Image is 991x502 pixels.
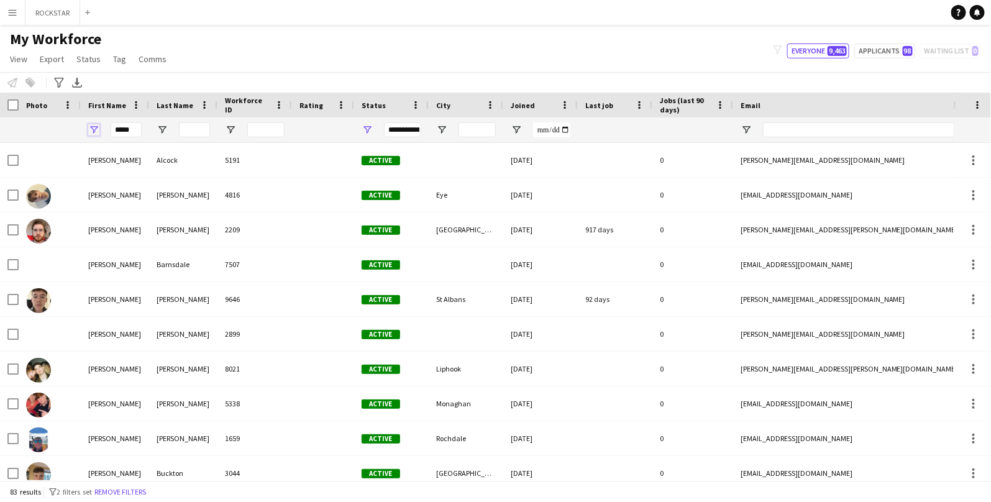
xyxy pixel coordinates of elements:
div: 0 [652,282,733,316]
div: St Albans [429,282,503,316]
span: Email [741,101,760,110]
button: Remove filters [92,485,148,499]
span: Active [362,156,400,165]
span: Active [362,399,400,409]
a: Comms [134,51,171,67]
div: [PERSON_NAME] [149,317,217,351]
div: [DATE] [503,421,578,455]
div: [DATE] [503,386,578,421]
div: 9646 [217,282,292,316]
img: James Boam [26,358,51,383]
div: 4816 [217,178,292,212]
span: Jobs (last 90 days) [660,96,711,114]
app-action-btn: Export XLSX [70,75,84,90]
div: [PERSON_NAME] [149,212,217,247]
div: [PERSON_NAME] [149,282,217,316]
div: 8021 [217,352,292,386]
input: Joined Filter Input [533,122,570,137]
div: [PERSON_NAME] [149,178,217,212]
div: 0 [652,352,733,386]
input: Workforce ID Filter Input [247,122,285,137]
span: Active [362,226,400,235]
div: [PERSON_NAME][EMAIL_ADDRESS][DOMAIN_NAME] [733,317,982,351]
div: 0 [652,143,733,177]
div: 5191 [217,143,292,177]
img: James Buckton [26,462,51,487]
div: [PERSON_NAME] [149,352,217,386]
span: View [10,53,27,65]
div: 5338 [217,386,292,421]
div: Buckton [149,456,217,490]
div: 0 [652,178,733,212]
div: [GEOGRAPHIC_DATA] [429,212,503,247]
span: 2 filters set [57,487,92,496]
span: Active [362,295,400,304]
div: [DATE] [503,212,578,247]
img: James Atkins [26,219,51,244]
button: Open Filter Menu [436,124,447,135]
div: [EMAIL_ADDRESS][DOMAIN_NAME] [733,178,982,212]
span: 9,463 [828,46,847,56]
app-action-btn: Advanced filters [52,75,66,90]
div: Monaghan [429,386,503,421]
div: [DATE] [503,178,578,212]
button: Open Filter Menu [88,124,99,135]
div: [PERSON_NAME] [81,317,149,351]
button: ROCKSTAR [25,1,80,25]
div: [DATE] [503,352,578,386]
input: City Filter Input [459,122,496,137]
span: Export [40,53,64,65]
span: Joined [511,101,535,110]
div: [PERSON_NAME][EMAIL_ADDRESS][PERSON_NAME][DOMAIN_NAME] [733,212,982,247]
img: James Breslin [26,393,51,418]
input: Last Name Filter Input [179,122,210,137]
div: [DATE] [503,282,578,316]
div: Liphook [429,352,503,386]
div: Barnsdale [149,247,217,281]
div: 2899 [217,317,292,351]
span: 98 [903,46,913,56]
div: [PERSON_NAME] [81,386,149,421]
div: Eye [429,178,503,212]
div: [PERSON_NAME] [149,386,217,421]
button: Open Filter Menu [741,124,752,135]
div: Alcock [149,143,217,177]
div: 92 days [578,282,652,316]
div: 2209 [217,212,292,247]
input: First Name Filter Input [111,122,142,137]
div: 3044 [217,456,292,490]
div: 7507 [217,247,292,281]
input: Email Filter Input [763,122,974,137]
div: Rochdale [429,421,503,455]
a: Tag [108,51,131,67]
div: [PERSON_NAME] [81,456,149,490]
div: 0 [652,456,733,490]
span: Rating [299,101,323,110]
span: Active [362,469,400,478]
div: [PERSON_NAME] [81,178,149,212]
span: First Name [88,101,126,110]
span: Last Name [157,101,193,110]
div: [PERSON_NAME][EMAIL_ADDRESS][PERSON_NAME][DOMAIN_NAME] [733,352,982,386]
div: 0 [652,212,733,247]
div: [PERSON_NAME] [81,143,149,177]
span: Tag [113,53,126,65]
div: [GEOGRAPHIC_DATA] [429,456,503,490]
div: 0 [652,386,733,421]
span: Active [362,365,400,374]
div: [PERSON_NAME] [81,247,149,281]
div: 0 [652,317,733,351]
button: Applicants98 [854,43,915,58]
div: [EMAIL_ADDRESS][DOMAIN_NAME] [733,421,982,455]
a: Export [35,51,69,67]
button: Open Filter Menu [362,124,373,135]
div: [EMAIL_ADDRESS][DOMAIN_NAME] [733,456,982,490]
span: Active [362,260,400,270]
span: Status [76,53,101,65]
span: Active [362,330,400,339]
div: [PERSON_NAME] [81,212,149,247]
button: Open Filter Menu [157,124,168,135]
div: [PERSON_NAME] [81,421,149,455]
button: Everyone9,463 [787,43,849,58]
span: City [436,101,450,110]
